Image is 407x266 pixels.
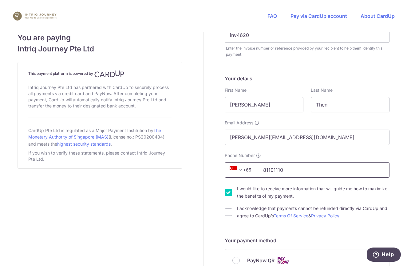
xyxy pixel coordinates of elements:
a: Terms Of Service [274,213,308,218]
label: Last Name [311,87,333,93]
a: About CardUp [361,13,395,19]
span: Phone Number [225,152,255,159]
label: First Name [225,87,247,93]
iframe: Opens a widget where you can find more information [367,248,401,263]
span: +65 [228,166,255,174]
div: CardUp Pte Ltd is regulated as a Major Payment Institution by (License no.: PS20200484) and meets... [28,125,172,149]
label: I would like to receive more information that will guide me how to maximize the benefits of my pa... [237,185,389,200]
img: CardUp [94,70,124,78]
span: Email Address [225,120,253,126]
input: Email address [225,130,389,145]
h4: This payment platform is powered by [28,70,172,78]
a: Pay via CardUp account [290,13,347,19]
h5: Your details [225,75,389,82]
div: Enter the invoice number or reference provided by your recipient to help them identify this payment. [226,45,389,58]
a: highest security standards [57,141,111,147]
span: Intriq Journey Pte Ltd [18,43,182,54]
input: Last name [311,97,389,112]
img: Cards logo [277,257,289,264]
span: You are paying [18,32,182,43]
span: +65 [230,166,244,174]
input: First name [225,97,303,112]
div: Intriq Journey Pte Ltd has partnered with CardUp to securely process all payments via credit card... [28,83,172,110]
div: PayNow QR Cards logo [232,257,382,264]
h5: Your payment method [225,237,389,244]
span: PayNow QR [247,257,275,264]
a: FAQ [267,13,277,19]
a: Privacy Policy [311,213,339,218]
label: I acknowledge that payments cannot be refunded directly via CardUp and agree to CardUp’s & [237,205,389,220]
div: If you wish to verify these statements, please contact Intriq Journey Pte Ltd. [28,149,172,163]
